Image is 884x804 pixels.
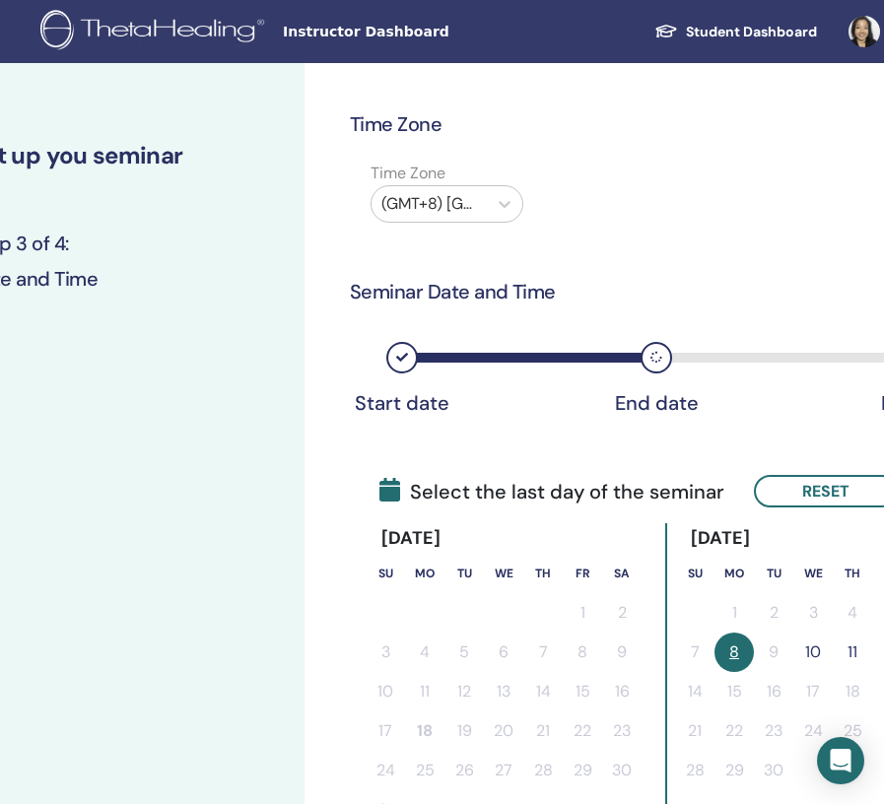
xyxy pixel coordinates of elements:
[523,554,563,593] th: Thursday
[602,593,642,633] button: 2
[754,672,793,711] button: 16
[602,711,642,751] button: 23
[366,672,405,711] button: 10
[563,554,602,593] th: Friday
[602,554,642,593] th: Saturday
[563,593,602,633] button: 1
[523,751,563,790] button: 28
[793,672,833,711] button: 17
[793,633,833,672] button: 10
[444,672,484,711] button: 12
[405,633,444,672] button: 4
[444,554,484,593] th: Tuesday
[484,633,523,672] button: 6
[366,711,405,751] button: 17
[563,672,602,711] button: 15
[602,672,642,711] button: 16
[444,633,484,672] button: 5
[283,22,578,42] span: Instructor Dashboard
[366,751,405,790] button: 24
[714,711,754,751] button: 22
[833,633,872,672] button: 11
[484,711,523,751] button: 20
[444,711,484,751] button: 19
[563,751,602,790] button: 29
[675,633,714,672] button: 7
[833,593,872,633] button: 4
[639,14,833,50] a: Student Dashboard
[405,672,444,711] button: 11
[563,711,602,751] button: 22
[754,711,793,751] button: 23
[754,593,793,633] button: 2
[849,16,880,47] img: default.jpg
[405,711,444,751] button: 18
[675,711,714,751] button: 21
[833,672,872,711] button: 18
[353,391,451,415] div: Start date
[714,633,754,672] button: 8
[793,711,833,751] button: 24
[563,633,602,672] button: 8
[484,554,523,593] th: Wednesday
[654,23,678,39] img: graduation-cap-white.svg
[714,593,754,633] button: 1
[754,751,793,790] button: 30
[754,633,793,672] button: 9
[484,672,523,711] button: 13
[444,751,484,790] button: 26
[833,711,872,751] button: 25
[366,554,405,593] th: Sunday
[405,751,444,790] button: 25
[675,751,714,790] button: 28
[607,391,706,415] div: End date
[366,523,457,554] div: [DATE]
[602,751,642,790] button: 30
[714,751,754,790] button: 29
[754,554,793,593] th: Tuesday
[484,751,523,790] button: 27
[523,672,563,711] button: 14
[405,554,444,593] th: Monday
[793,593,833,633] button: 3
[675,672,714,711] button: 14
[359,162,535,185] label: Time Zone
[714,672,754,711] button: 15
[602,633,642,672] button: 9
[833,554,872,593] th: Thursday
[366,633,405,672] button: 3
[793,554,833,593] th: Wednesday
[523,633,563,672] button: 7
[379,477,724,506] span: Select the last day of the seminar
[675,554,714,593] th: Sunday
[817,737,864,784] div: Open Intercom Messenger
[523,711,563,751] button: 21
[675,523,767,554] div: [DATE]
[40,10,271,54] img: logo.png
[714,554,754,593] th: Monday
